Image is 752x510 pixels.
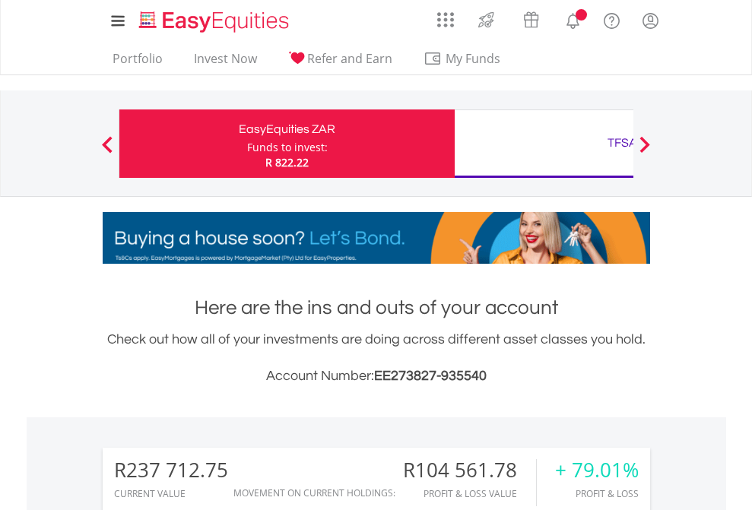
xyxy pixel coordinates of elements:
[233,488,395,498] div: Movement on Current Holdings:
[474,8,499,32] img: thrive-v2.svg
[555,459,639,481] div: + 79.01%
[114,459,228,481] div: R237 712.75
[424,49,523,68] span: My Funds
[403,489,536,499] div: Profit & Loss Value
[103,212,650,264] img: EasyMortage Promotion Banner
[114,489,228,499] div: CURRENT VALUE
[631,4,670,37] a: My Profile
[554,4,592,34] a: Notifications
[519,8,544,32] img: vouchers-v2.svg
[92,144,122,159] button: Previous
[630,144,660,159] button: Next
[106,51,169,74] a: Portfolio
[307,50,392,67] span: Refer and Earn
[129,119,446,140] div: EasyEquities ZAR
[374,369,487,383] span: EE273827-935540
[103,294,650,322] h1: Here are the ins and outs of your account
[103,329,650,387] div: Check out how all of your investments are doing across different asset classes you hold.
[437,11,454,28] img: grid-menu-icon.svg
[592,4,631,34] a: FAQ's and Support
[136,9,295,34] img: EasyEquities_Logo.png
[103,366,650,387] h3: Account Number:
[555,489,639,499] div: Profit & Loss
[509,4,554,32] a: Vouchers
[188,51,263,74] a: Invest Now
[282,51,398,74] a: Refer and Earn
[133,4,295,34] a: Home page
[247,140,328,155] div: Funds to invest:
[427,4,464,28] a: AppsGrid
[403,459,536,481] div: R104 561.78
[265,155,309,169] span: R 822.22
